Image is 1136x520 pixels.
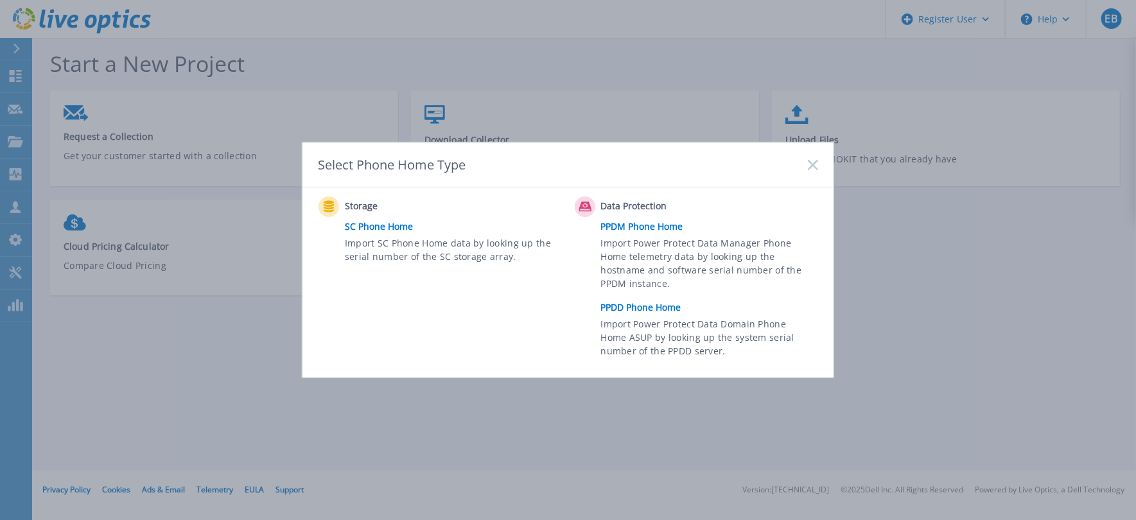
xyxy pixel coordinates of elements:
span: Data Protection [601,199,729,214]
span: Import SC Phone Home data by looking up the serial number of the SC storage array. [345,236,559,266]
a: PPDM Phone Home [601,217,825,236]
a: SC Phone Home [345,217,568,236]
div: Select Phone Home Type [318,156,467,173]
span: Storage [345,199,473,214]
a: PPDD Phone Home [601,298,825,317]
span: Import Power Protect Data Domain Phone Home ASUP by looking up the system serial number of the PP... [601,317,815,361]
span: Import Power Protect Data Manager Phone Home telemetry data by looking up the hostname and softwa... [601,236,815,295]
